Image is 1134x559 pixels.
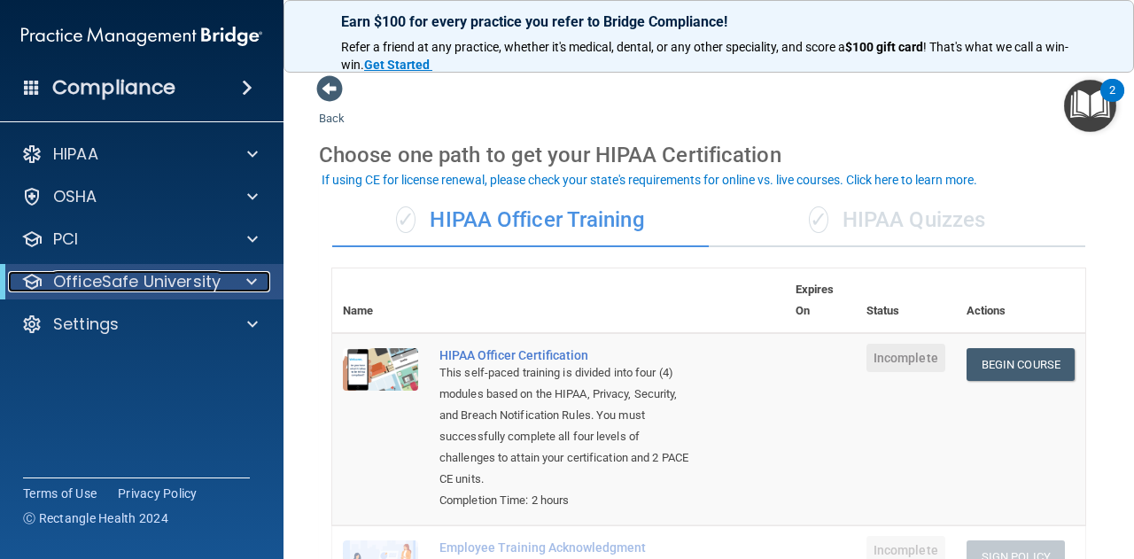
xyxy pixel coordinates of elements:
[332,268,429,333] th: Name
[856,268,956,333] th: Status
[21,271,257,292] a: OfficeSafe University
[118,485,198,502] a: Privacy Policy
[439,490,696,511] div: Completion Time: 2 hours
[319,171,980,189] button: If using CE for license renewal, please check your state's requirements for online vs. live cours...
[322,174,977,186] div: If using CE for license renewal, please check your state's requirements for online vs. live cours...
[21,144,258,165] a: HIPAA
[845,40,923,54] strong: $100 gift card
[21,19,262,54] img: PMB logo
[364,58,432,72] a: Get Started
[23,485,97,502] a: Terms of Use
[21,229,258,250] a: PCI
[956,268,1085,333] th: Actions
[1064,80,1116,132] button: Open Resource Center, 2 new notifications
[21,314,258,335] a: Settings
[341,40,1068,72] span: ! That's what we call a win-win.
[396,206,416,233] span: ✓
[53,314,119,335] p: Settings
[53,229,78,250] p: PCI
[785,268,856,333] th: Expires On
[809,206,828,233] span: ✓
[21,186,258,207] a: OSHA
[439,362,696,490] div: This self-paced training is divided into four (4) modules based on the HIPAA, Privacy, Security, ...
[53,186,97,207] p: OSHA
[332,194,709,247] div: HIPAA Officer Training
[341,13,1076,30] p: Earn $100 for every practice you refer to Bridge Compliance!
[967,348,1075,381] a: Begin Course
[1109,90,1115,113] div: 2
[319,129,1099,181] div: Choose one path to get your HIPAA Certification
[866,344,945,372] span: Incomplete
[439,540,696,555] div: Employee Training Acknowledgment
[53,271,221,292] p: OfficeSafe University
[319,90,345,125] a: Back
[53,144,98,165] p: HIPAA
[364,58,430,72] strong: Get Started
[439,348,696,362] a: HIPAA Officer Certification
[23,509,168,527] span: Ⓒ Rectangle Health 2024
[341,40,845,54] span: Refer a friend at any practice, whether it's medical, dental, or any other speciality, and score a
[709,194,1085,247] div: HIPAA Quizzes
[52,75,175,100] h4: Compliance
